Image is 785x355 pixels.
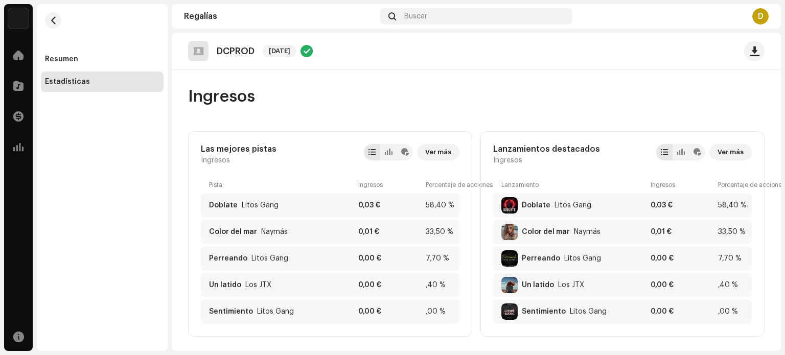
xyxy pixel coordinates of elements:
[426,307,451,316] div: ,00 %
[651,181,714,189] div: Ingresos
[417,144,459,160] button: Ver más
[45,78,90,86] div: Estadísticas
[358,281,422,289] div: 0,00 €
[209,307,253,316] div: Sentimiento
[570,307,607,316] div: Sentimiento
[522,307,566,316] div: Sentimiento
[501,277,518,293] img: 49428f65-19bb-41d3-8ce4-b8d8a48c994a
[426,281,451,289] div: ,40 %
[651,201,714,209] div: 0,03 €
[358,201,422,209] div: 0,03 €
[651,281,714,289] div: 0,00 €
[209,201,238,209] div: Doblate
[493,156,522,164] span: Ingresos
[718,201,744,209] div: 58,40 %
[358,254,422,263] div: 0,00 €
[522,254,560,263] div: Perreando
[651,254,714,263] div: 0,00 €
[718,307,744,316] div: ,00 %
[41,72,164,92] re-m-nav-item: Estadísticas
[425,142,451,162] span: Ver más
[184,12,376,20] div: Regalías
[574,228,601,236] div: Color del mar
[522,201,550,209] div: Doblate
[426,181,451,189] div: Porcentaje de acciones
[718,181,744,189] div: Porcentaje de acciones
[41,49,164,69] re-m-nav-item: Resumen
[8,8,29,29] img: 297a105e-aa6c-4183-9ff4-27133c00f2e2
[404,12,427,20] span: Buscar
[718,142,744,162] span: Ver más
[501,224,518,240] img: 4250debd-98ac-47eb-b2c0-f6374b34763c
[555,201,591,209] div: Doblate
[426,228,451,236] div: 33,50 %
[201,144,276,154] div: Las mejores pistas
[201,156,230,164] span: Ingresos
[426,254,451,263] div: 7,70 %
[45,55,78,63] div: Resumen
[718,254,744,263] div: 7,70 %
[188,86,255,107] span: Ingresos
[358,228,422,236] div: 0,01 €
[522,228,570,236] div: Color del mar
[501,303,518,320] img: 04f4f329-bad7-4e15-a6b1-d47aa1a37920
[209,228,257,236] div: Color del mar
[358,181,422,189] div: Ingresos
[651,228,714,236] div: 0,01 €
[261,228,288,236] div: Color del mar
[501,250,518,267] img: c220719e-5eca-4a73-b967-bd65bc9f0f93
[257,307,294,316] div: Sentimiento
[501,181,647,189] div: Lanzamiento
[263,45,296,57] span: [DATE]
[493,144,600,154] div: Lanzamientos destacados
[242,201,279,209] div: Doblate
[718,228,744,236] div: 33,50 %
[501,197,518,214] img: 32cea6a1-a431-4140-b97a-c4cca6116a7d
[358,307,422,316] div: 0,00 €
[709,144,752,160] button: Ver más
[718,281,744,289] div: ,40 %
[752,8,769,25] div: D
[217,46,255,57] p: DCPROD
[251,254,288,263] div: Perreando
[245,281,271,289] div: Un latido
[651,307,714,316] div: 0,00 €
[209,181,354,189] div: Pista
[209,254,247,263] div: Perreando
[209,281,241,289] div: Un latido
[426,201,451,209] div: 58,40 %
[564,254,601,263] div: Perreando
[558,281,584,289] div: Un latido
[522,281,554,289] div: Un latido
